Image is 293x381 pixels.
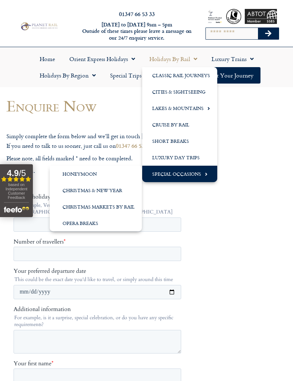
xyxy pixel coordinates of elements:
[119,10,155,18] a: 01347 66 53 33
[116,141,152,150] a: 01347 66 53 33
[50,199,142,215] a: Christmas Markets by Rail
[62,51,142,67] a: Orient Express Holidays
[80,21,194,41] h6: [DATE] to [DATE] 9am – 5pm Outside of these times please leave a message on our 24/7 enquiry serv...
[200,67,260,84] a: Start your Journey
[6,154,191,163] p: Please note, all fields marked * need to be completed.
[33,67,103,84] a: Holidays by Region
[9,296,31,304] span: By email
[4,51,289,84] nav: Menu
[50,166,142,182] a: Honeymoon
[9,369,168,376] span: Check to subscribe to the Planet Rail newsletter
[142,116,217,133] a: Cruise by Rail
[50,215,142,231] a: Opera Breaks
[142,100,217,116] a: Lakes & Mountains
[19,21,59,31] img: Planet Rail Train Holidays Logo
[9,306,41,314] span: By telephone
[2,370,8,376] input: Check to subscribe to the Planet Rail newsletter
[258,28,279,39] button: Search
[142,166,217,182] a: Special Occasions
[204,51,261,67] a: Luxury Trains
[142,84,217,100] a: Cities & Sightseeing
[33,51,62,67] a: Home
[2,306,8,312] input: By telephone
[2,296,8,301] input: By email
[6,97,191,114] h1: Enquire Now
[50,182,142,199] a: Christmas & New Year
[142,51,204,67] a: Holidays by Rail
[6,132,191,150] p: Simply complete the form below and we’ll get in touch [DATE]. If you need to talk to us sooner, j...
[142,67,217,84] a: Classic Rail Journeys
[50,166,142,231] ul: Special Occasions
[103,67,156,84] a: Special Trips
[142,67,217,182] ul: Holidays by Rail
[142,149,217,166] a: Luxury Day Trips
[142,133,217,149] a: Short Breaks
